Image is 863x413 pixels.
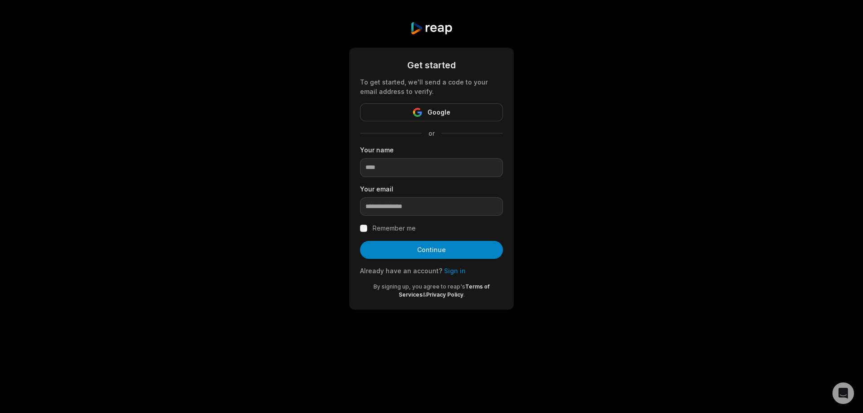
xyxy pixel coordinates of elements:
label: Remember me [373,223,416,234]
span: or [421,129,442,138]
label: Your email [360,184,503,194]
span: . [463,291,465,298]
label: Your name [360,145,503,155]
img: reap [410,22,453,35]
button: Continue [360,241,503,259]
span: Already have an account? [360,267,442,275]
a: Privacy Policy [426,291,463,298]
a: Sign in [444,267,466,275]
div: To get started, we'll send a code to your email address to verify. [360,77,503,96]
div: Open Intercom Messenger [832,382,854,404]
span: Google [427,107,450,118]
div: Get started [360,58,503,72]
button: Google [360,103,503,121]
span: By signing up, you agree to reap's [374,283,465,290]
span: & [423,291,426,298]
